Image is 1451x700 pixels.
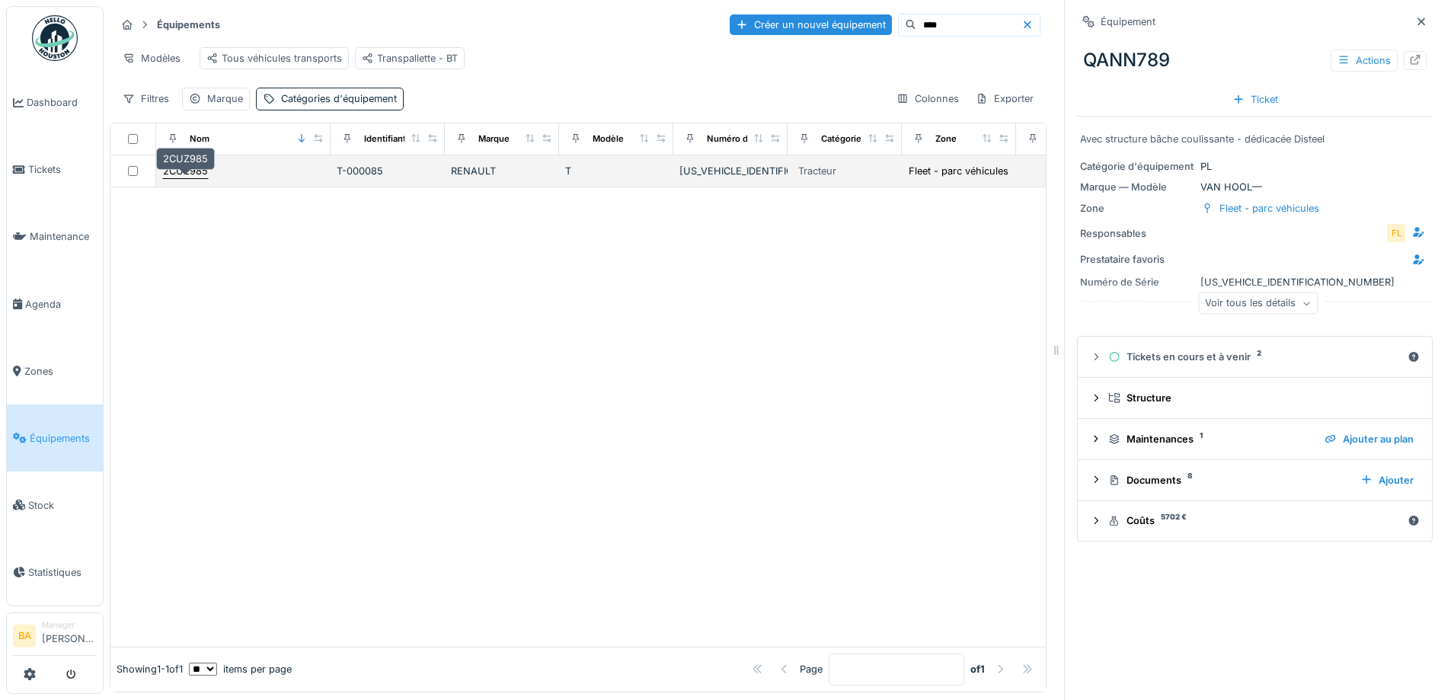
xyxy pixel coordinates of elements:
a: BA Manager[PERSON_NAME] [13,619,97,656]
div: Transpallette - BT [362,51,458,66]
div: Zone [1080,201,1194,216]
summary: Tickets en cours et à venir2 [1084,343,1426,371]
div: Fleet - parc véhicules [909,164,1008,178]
div: Numéro de Série [707,133,777,145]
div: Avec structure bâche coulissante - dédicacée Disteel [1080,132,1430,146]
div: PL [1080,159,1430,174]
img: Badge_color-CXgf-gQk.svg [32,15,78,61]
a: Zones [7,337,103,404]
div: Marque [478,133,510,145]
div: Marque [207,91,243,106]
a: Agenda [7,270,103,337]
summary: Coûts5702 € [1084,507,1426,535]
span: Agenda [25,297,97,312]
summary: Maintenances1Ajouter au plan [1084,425,1426,453]
div: items per page [189,662,292,676]
div: 2CUZ985 [163,164,208,178]
div: Ticket [1226,89,1284,110]
div: Filtres [116,88,176,110]
div: VAN HOOL — [1080,180,1430,194]
div: Catégories d'équipement [281,91,397,106]
summary: Structure [1084,384,1426,412]
span: Maintenance [30,229,97,244]
summary: Documents8Ajouter [1084,466,1426,494]
li: [PERSON_NAME] [42,619,97,652]
div: Numéro de Série [1080,275,1194,289]
div: Catégories d'équipement [821,133,927,145]
div: Maintenances [1108,432,1312,446]
div: Coûts [1108,513,1401,528]
div: Fleet - parc véhicules [1219,201,1319,216]
div: Tracteur [798,164,836,178]
li: BA [13,625,36,647]
span: Dashboard [27,95,97,110]
div: Colonnes [890,88,966,110]
div: Ajouter au plan [1318,429,1420,449]
div: [US_VEHICLE_IDENTIFICATION_NUMBER] [1080,275,1430,289]
strong: Équipements [151,18,226,32]
div: Modèle [593,133,624,145]
div: Page [800,662,823,676]
span: Stock [28,498,97,513]
div: Identifiant interne [364,133,438,145]
div: Modèles [116,47,187,69]
div: [US_VEHICLE_IDENTIFICATION_NUMBER] [679,164,781,178]
a: Tickets [7,136,103,203]
div: 2CUZ985 [156,148,215,170]
a: Statistiques [7,539,103,606]
div: Équipement [1101,14,1155,29]
a: Dashboard [7,69,103,136]
div: QANN789 [1077,40,1433,80]
div: Catégorie d'équipement [1080,159,1194,174]
div: Manager [42,619,97,631]
strong: of 1 [970,662,985,676]
div: Zone [935,133,957,145]
div: Actions [1331,50,1398,72]
div: Prestataire favoris [1080,252,1194,267]
div: Responsables [1080,226,1194,241]
div: Exporter [969,88,1040,110]
div: Showing 1 - 1 of 1 [117,662,183,676]
a: Équipements [7,404,103,471]
span: Zones [24,364,97,379]
span: Tickets [28,162,97,177]
div: T-000085 [337,164,439,178]
span: Statistiques [28,565,97,580]
div: FL [1385,222,1407,244]
div: Tous véhicules transports [206,51,342,66]
div: Voir tous les détails [1198,292,1318,315]
span: Équipements [30,431,97,446]
div: T [565,164,667,178]
div: Ajouter [1354,470,1420,491]
div: Tickets en cours et à venir [1108,350,1401,364]
div: RENAULT [451,164,553,178]
a: Stock [7,471,103,539]
a: Maintenance [7,203,103,270]
div: Nom [190,133,209,145]
div: Documents [1108,473,1348,487]
div: Structure [1108,391,1414,405]
div: Créer un nouvel équipement [730,14,892,35]
div: Marque — Modèle [1080,180,1194,194]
